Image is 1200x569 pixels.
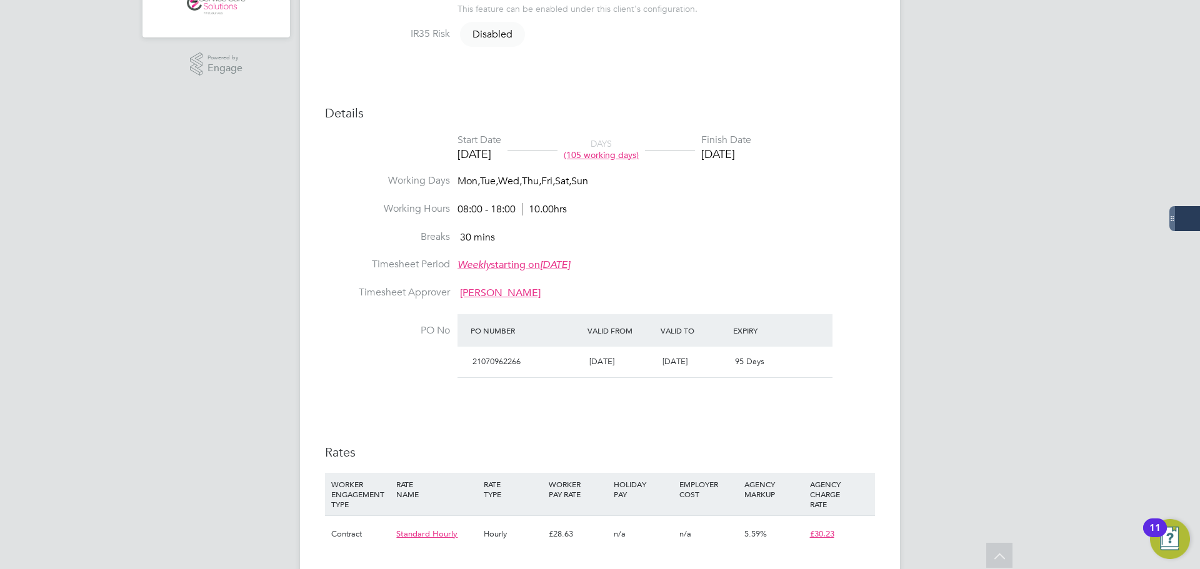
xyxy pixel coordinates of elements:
[1150,519,1190,559] button: Open Resource Center, 11 new notifications
[679,528,691,539] span: n/a
[555,175,571,187] span: Sat,
[460,22,525,47] span: Disabled
[460,287,541,299] span: [PERSON_NAME]
[557,138,645,161] div: DAYS
[325,105,875,121] h3: Details
[701,147,751,161] div: [DATE]
[662,356,687,367] span: [DATE]
[741,473,806,505] div: AGENCY MARKUP
[480,175,498,187] span: Tue,
[325,286,450,299] label: Timesheet Approver
[564,149,639,161] span: (105 working days)
[457,259,570,271] span: starting on
[460,231,495,244] span: 30 mins
[584,319,657,342] div: Valid From
[498,175,522,187] span: Wed,
[207,52,242,63] span: Powered by
[325,174,450,187] label: Working Days
[744,528,767,539] span: 5.59%
[325,202,450,215] label: Working Hours
[457,203,567,216] div: 08:00 - 18:00
[328,473,393,515] div: WORKER ENGAGEMENT TYPE
[522,203,567,215] span: 10.00hrs
[325,258,450,271] label: Timesheet Period
[676,473,741,505] div: EMPLOYER COST
[730,319,803,342] div: Expiry
[657,319,731,342] div: Valid To
[735,356,764,367] span: 95 Days
[325,230,450,244] label: Breaks
[807,473,872,515] div: AGENCY CHARGE RATE
[571,175,588,187] span: Sun
[481,473,546,505] div: RATE TYPE
[328,516,393,552] div: Contract
[1149,528,1161,544] div: 11
[522,175,541,187] span: Thu,
[207,63,242,74] span: Engage
[393,473,480,505] div: RATE NAME
[611,473,676,505] div: HOLIDAY PAY
[481,516,546,552] div: Hourly
[589,356,614,367] span: [DATE]
[701,134,751,147] div: Finish Date
[614,528,626,539] span: n/a
[810,528,834,539] span: £30.23
[457,134,501,147] div: Start Date
[325,324,450,337] label: PO No
[546,473,611,505] div: WORKER PAY RATE
[190,52,243,76] a: Powered byEngage
[540,259,570,271] em: [DATE]
[396,528,457,539] span: Standard Hourly
[457,175,480,187] span: Mon,
[325,444,875,460] h3: Rates
[541,175,555,187] span: Fri,
[325,27,450,41] label: IR35 Risk
[457,259,491,271] em: Weekly
[467,319,584,342] div: PO Number
[472,356,521,367] span: 21070962266
[457,147,501,161] div: [DATE]
[546,516,611,552] div: £28.63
